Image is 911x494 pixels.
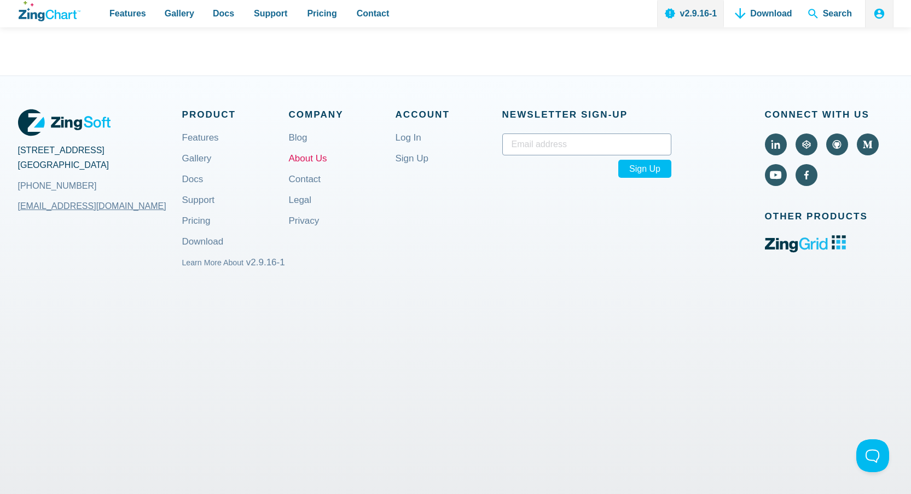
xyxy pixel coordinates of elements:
[289,154,327,181] a: About Us
[289,107,396,123] span: Company
[182,217,211,243] a: Pricing
[396,107,502,123] span: Account
[182,133,219,160] a: Features
[246,257,285,268] span: v2.9.16-1
[182,237,224,264] a: Download
[856,439,889,472] iframe: Toggle Customer Support
[796,133,817,155] a: Visit ZingChart on CodePen (external).
[307,6,336,21] span: Pricing
[18,143,182,199] address: [STREET_ADDRESS] [GEOGRAPHIC_DATA]
[18,193,166,219] a: [EMAIL_ADDRESS][DOMAIN_NAME]
[765,107,893,123] span: Connect With Us
[396,154,428,181] a: Sign Up
[182,196,215,222] a: Support
[857,133,879,155] a: Visit ZingChart on Medium (external).
[254,6,287,21] span: Support
[182,154,212,181] a: Gallery
[165,6,194,21] span: Gallery
[19,1,80,21] a: ZingChart Logo. Click to return to the homepage
[765,133,787,155] a: Visit ZingChart on LinkedIn (external).
[182,258,244,267] small: Learn More About
[796,164,817,186] a: Visit ZingChart on Facebook (external).
[502,133,672,155] input: Email address
[357,6,390,21] span: Contact
[289,217,320,243] a: Privacy
[109,6,146,21] span: Features
[765,245,846,254] a: ZingGrid logo. Click to visit the ZingGrid site (external).
[765,208,893,224] span: Other Products
[826,133,848,155] a: Visit ZingChart on GitHub (external).
[182,107,289,123] span: Product
[502,107,672,123] span: Newsletter Sign‑up
[396,133,421,160] a: Log In
[18,107,111,138] a: ZingSoft Logo. Click to visit the ZingSoft site (external).
[289,175,321,201] a: Contact
[618,160,671,178] span: Sign Up
[182,175,204,201] a: Docs
[289,196,312,222] a: Legal
[765,164,787,186] a: Visit ZingChart on YouTube (external).
[18,172,182,199] a: [PHONE_NUMBER]
[182,258,285,284] a: Learn More About v2.9.16-1
[289,133,307,160] a: Blog
[213,6,234,21] span: Docs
